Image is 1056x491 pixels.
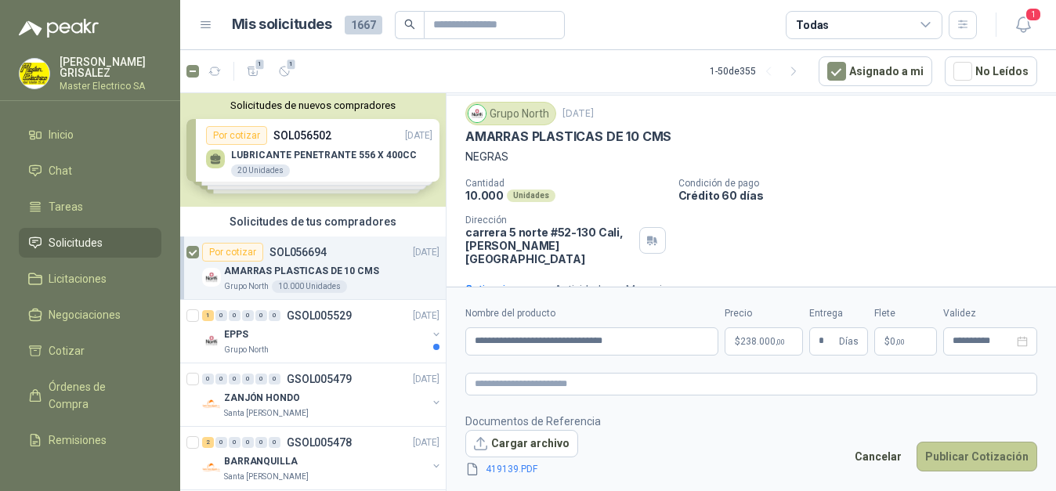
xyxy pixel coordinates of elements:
[884,337,890,346] span: $
[202,437,214,448] div: 2
[232,13,332,36] h1: Mis solicitudes
[413,309,439,323] p: [DATE]
[465,306,718,321] label: Nombre del producto
[240,59,266,84] button: 1
[945,56,1037,86] button: No Leídos
[890,337,905,346] span: 0
[224,280,269,293] p: Grupo North
[49,126,74,143] span: Inicio
[60,81,161,91] p: Master Electrico SA
[19,336,161,366] a: Cotizar
[49,234,103,251] span: Solicitudes
[180,236,446,300] a: Por cotizarSOL056694[DATE] Company LogoAMARRAS PLASTICAS DE 10 CMSGrupo North10.000 Unidades
[224,327,248,342] p: EPPS
[465,226,633,265] p: carrera 5 norte #52-130 Cali , [PERSON_NAME][GEOGRAPHIC_DATA]
[202,243,263,262] div: Por cotizar
[555,281,601,298] div: Actividad
[917,442,1037,471] button: Publicar Cotización
[272,280,347,293] div: 10.000 Unidades
[507,190,555,202] div: Unidades
[224,344,269,356] p: Grupo North
[943,306,1037,321] label: Validez
[180,93,446,207] div: Solicitudes de nuevos compradoresPor cotizarSOL056502[DATE] LUBRICANTE PENETRANTE 556 X 400CC20 U...
[215,310,227,321] div: 0
[809,306,868,321] label: Entrega
[229,310,240,321] div: 0
[202,268,221,287] img: Company Logo
[725,327,803,356] p: $238.000,00
[286,58,297,70] span: 1
[49,306,121,323] span: Negociaciones
[19,120,161,150] a: Inicio
[287,310,352,321] p: GSOL005529
[465,413,601,430] p: Documentos de Referencia
[202,306,443,356] a: 1 0 0 0 0 0 GSOL005529[DATE] Company LogoEPPSGrupo North
[202,458,221,477] img: Company Logo
[287,374,352,384] p: GSOL005479
[345,16,382,34] span: 1667
[710,59,806,84] div: 1 - 50 de 355
[269,247,327,258] p: SOL056694
[404,19,415,30] span: search
[49,431,107,449] span: Remisiones
[202,433,443,483] a: 2 0 0 0 0 0 GSOL005478[DATE] Company LogoBARRANQUILLASanta [PERSON_NAME]
[224,264,379,279] p: AMARRAS PLASTICAS DE 10 CMS
[874,306,937,321] label: Flete
[242,437,254,448] div: 0
[269,374,280,384] div: 0
[202,331,221,350] img: Company Logo
[269,437,280,448] div: 0
[465,430,578,458] button: Cargar archivo
[224,391,300,406] p: ZANJÓN HONDO
[269,310,280,321] div: 0
[229,437,240,448] div: 0
[626,281,674,298] div: Mensajes
[725,306,803,321] label: Precio
[1025,7,1042,22] span: 1
[49,162,72,179] span: Chat
[255,58,266,70] span: 1
[413,372,439,387] p: [DATE]
[465,281,530,298] div: Cotizaciones
[819,56,932,86] button: Asignado a mi
[776,338,785,346] span: ,00
[839,328,859,355] span: Días
[242,374,254,384] div: 0
[479,462,583,477] a: 419139.PDF
[740,337,785,346] span: 238.000
[413,245,439,260] p: [DATE]
[49,270,107,287] span: Licitaciones
[229,374,240,384] div: 0
[186,99,439,111] button: Solicitudes de nuevos compradores
[1009,11,1037,39] button: 1
[465,178,666,189] p: Cantidad
[846,442,910,471] button: Cancelar
[224,454,298,469] p: BARRANQUILLA
[49,198,83,215] span: Tareas
[202,374,214,384] div: 0
[215,374,227,384] div: 0
[19,19,99,38] img: Logo peakr
[465,128,671,145] p: AMARRAS PLASTICAS DE 10 CMS
[19,425,161,455] a: Remisiones
[60,56,161,78] p: [PERSON_NAME] GRISALEZ
[255,374,267,384] div: 0
[287,437,352,448] p: GSOL005478
[255,437,267,448] div: 0
[19,228,161,258] a: Solicitudes
[874,327,937,356] p: $ 0,00
[49,378,146,413] span: Órdenes de Compra
[19,300,161,330] a: Negociaciones
[19,264,161,294] a: Licitaciones
[20,59,49,88] img: Company Logo
[202,395,221,413] img: Company Logo
[224,471,309,483] p: Santa [PERSON_NAME]
[215,437,227,448] div: 0
[19,372,161,419] a: Órdenes de Compra
[678,178,1051,189] p: Condición de pago
[272,59,297,84] button: 1
[202,310,214,321] div: 1
[468,105,486,122] img: Company Logo
[242,310,254,321] div: 0
[255,310,267,321] div: 0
